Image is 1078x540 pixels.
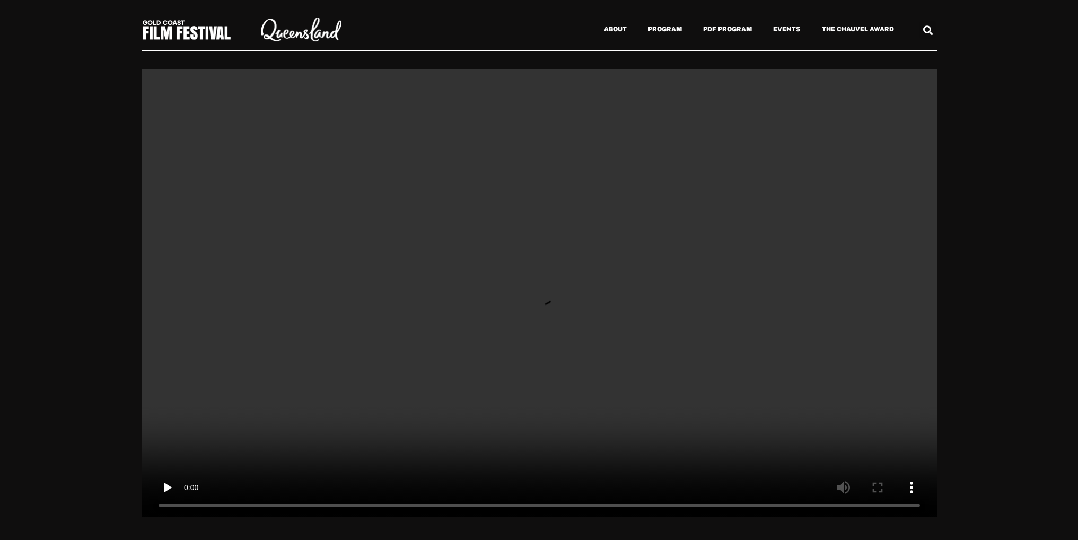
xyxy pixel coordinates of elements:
[811,17,905,41] a: The Chauvel Award
[693,17,763,41] a: PDF Program
[763,17,811,41] a: Events
[593,17,637,41] a: About
[637,17,693,41] a: Program
[366,17,905,41] nav: Menu
[919,21,936,39] div: Search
